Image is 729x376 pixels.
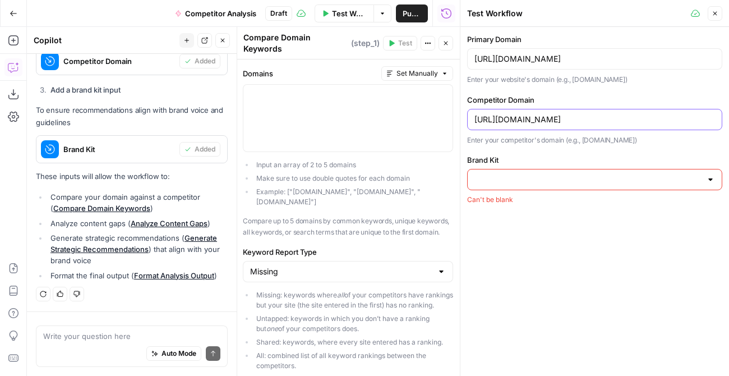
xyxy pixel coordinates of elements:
[53,204,150,213] a: Compare Domain Keywords
[398,38,412,48] span: Test
[396,68,438,79] span: Set Manually
[185,8,256,19] span: Competitor Analysis
[474,53,715,65] input: yourdomain.com
[179,142,220,157] button: Added
[270,8,287,19] span: Draft
[254,337,454,347] li: Shared: keywords, where every site entered has a ranking.
[254,314,454,334] li: Untapped: keywords in which you don’t have a ranking but of your competitors does.
[315,4,373,22] button: Test Workflow
[467,135,722,146] p: Enter your competitor's domain (e.g., [DOMAIN_NAME])
[34,35,176,46] div: Copilot
[243,32,348,54] textarea: Compare Domain Keywords
[474,114,715,125] input: competitordomain.com
[48,232,228,266] li: Generate strategic recommendations ( ) that align with your brand voice
[396,4,428,22] button: Publish
[48,218,228,229] li: Analyze content gaps ( )
[195,144,215,154] span: Added
[36,171,228,182] p: These inputs will allow the workflow to:
[63,56,175,67] span: Competitor Domain
[63,144,175,155] span: Brand Kit
[266,324,278,333] em: one
[243,246,453,258] label: Keyword Report Type
[179,54,220,68] button: Added
[146,346,201,361] button: Auto Mode
[254,290,454,310] li: Missing: keywords where of your competitors have rankings but your site (the site entered in the ...
[162,349,196,359] span: Auto Mode
[243,68,377,79] label: Domains
[168,4,263,22] button: Competitor Analysis
[467,74,722,85] p: Enter your website's domain (e.g., [DOMAIN_NAME])
[195,56,215,66] span: Added
[332,8,367,19] span: Test Workflow
[134,271,214,280] a: Format Analysis Output
[50,85,121,94] strong: Add a brand kit input
[351,38,380,49] span: ( step_1 )
[48,191,228,214] li: Compare your domain against a competitor ( )
[337,291,344,299] em: all
[383,36,417,51] button: Test
[254,351,454,371] li: All: combined list of all keyword rankings between the competitors.
[48,270,228,281] li: Format the final output ( )
[254,187,454,207] li: Example: ["[DOMAIN_NAME]", "[DOMAIN_NAME]", "[DOMAIN_NAME]"]
[131,219,207,228] a: Analyze Content Gaps
[254,173,454,184] li: Make sure to use double quotes for each domain
[381,66,453,81] button: Set Manually
[254,160,454,170] li: Input an array of 2 to 5 domains
[250,266,432,277] input: Missing
[467,154,722,166] label: Brand Kit
[403,8,421,19] span: Publish
[467,34,722,45] label: Primary Domain
[36,104,228,128] p: To ensure recommendations align with brand voice and guidelines
[243,215,453,237] p: Compare up to 5 domains by common keywords, unique keywords, all keywords, or search terms that a...
[467,195,722,205] div: Can't be blank
[467,94,722,106] label: Competitor Domain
